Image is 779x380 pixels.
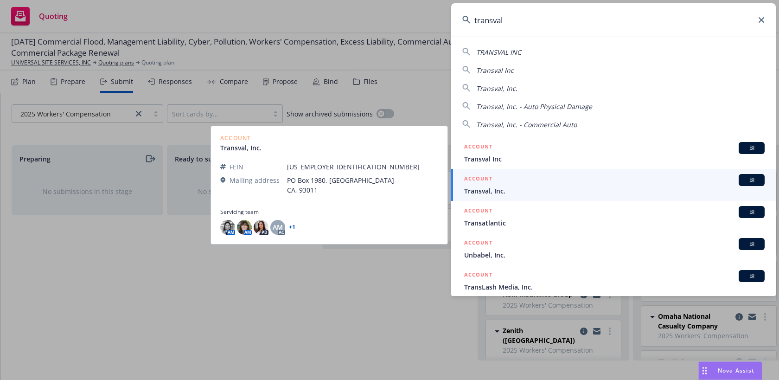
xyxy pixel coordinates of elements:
span: BI [742,240,761,248]
a: ACCOUNTBITransval Inc [451,137,776,169]
a: ACCOUNTBITransLash Media, Inc. [451,265,776,297]
a: ACCOUNTBITransatlantic [451,201,776,233]
span: TransLash Media, Inc. [464,282,765,292]
span: Transval, Inc. - Commercial Auto [476,120,577,129]
span: Nova Assist [718,367,754,374]
span: Transval, Inc. [476,84,517,93]
h5: ACCOUNT [464,174,492,185]
span: Transval, Inc. [464,186,765,196]
a: ACCOUNTBITransval, Inc. [451,169,776,201]
span: Transval, Inc. - Auto Physical Damage [476,102,592,111]
span: BI [742,176,761,184]
span: Transatlantic [464,218,765,228]
span: BI [742,272,761,280]
span: Transval Inc [464,154,765,164]
span: BI [742,208,761,216]
a: ACCOUNTBIUnbabel, Inc. [451,233,776,265]
button: Nova Assist [698,361,762,380]
h5: ACCOUNT [464,142,492,153]
span: TRANSVAL INC [476,48,521,57]
span: Transval Inc [476,66,514,75]
span: Unbabel, Inc. [464,250,765,260]
span: BI [742,144,761,152]
div: Drag to move [699,362,710,380]
h5: ACCOUNT [464,238,492,249]
h5: ACCOUNT [464,270,492,281]
h5: ACCOUNT [464,206,492,217]
input: Search... [451,3,776,37]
